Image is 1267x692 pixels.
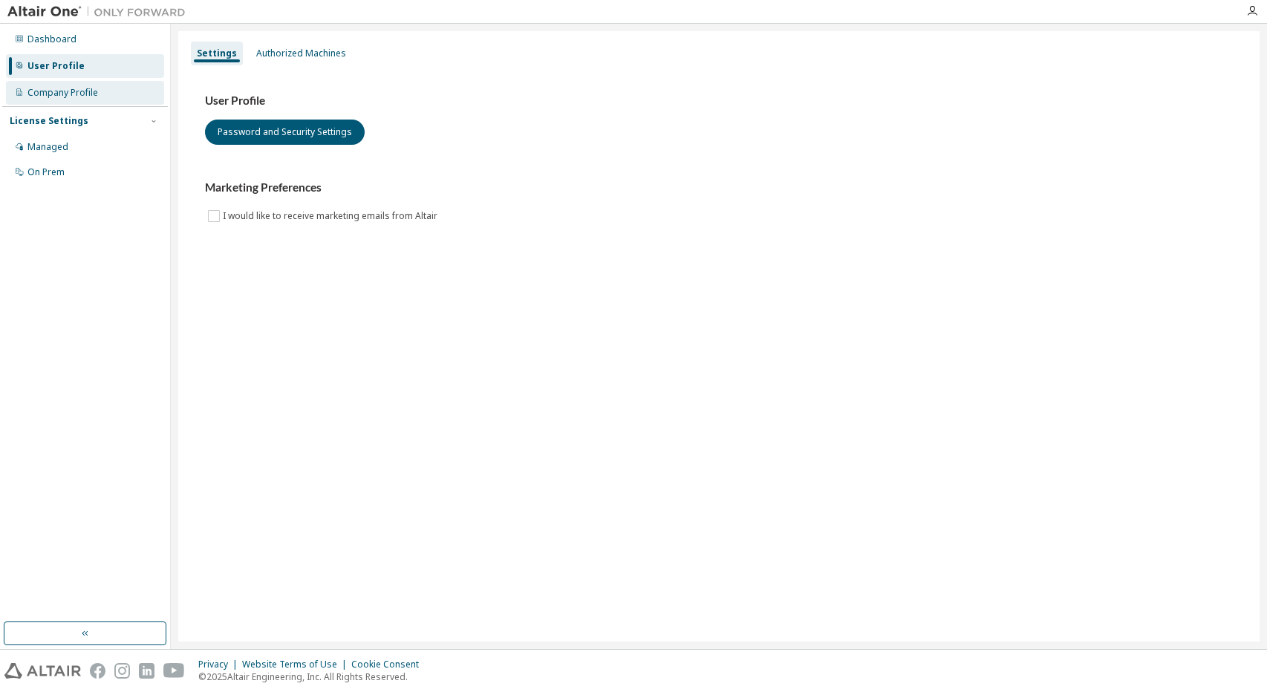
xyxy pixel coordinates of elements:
[198,670,428,683] p: © 2025 Altair Engineering, Inc. All Rights Reserved.
[27,87,98,99] div: Company Profile
[27,141,68,153] div: Managed
[4,663,81,679] img: altair_logo.svg
[205,94,1233,108] h3: User Profile
[223,207,440,225] label: I would like to receive marketing emails from Altair
[256,48,346,59] div: Authorized Machines
[242,659,351,670] div: Website Terms of Use
[139,663,154,679] img: linkedin.svg
[205,180,1233,195] h3: Marketing Preferences
[27,60,85,72] div: User Profile
[27,166,65,178] div: On Prem
[205,120,365,145] button: Password and Security Settings
[10,115,88,127] div: License Settings
[90,663,105,679] img: facebook.svg
[114,663,130,679] img: instagram.svg
[351,659,428,670] div: Cookie Consent
[27,33,76,45] div: Dashboard
[198,659,242,670] div: Privacy
[163,663,185,679] img: youtube.svg
[197,48,237,59] div: Settings
[7,4,193,19] img: Altair One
